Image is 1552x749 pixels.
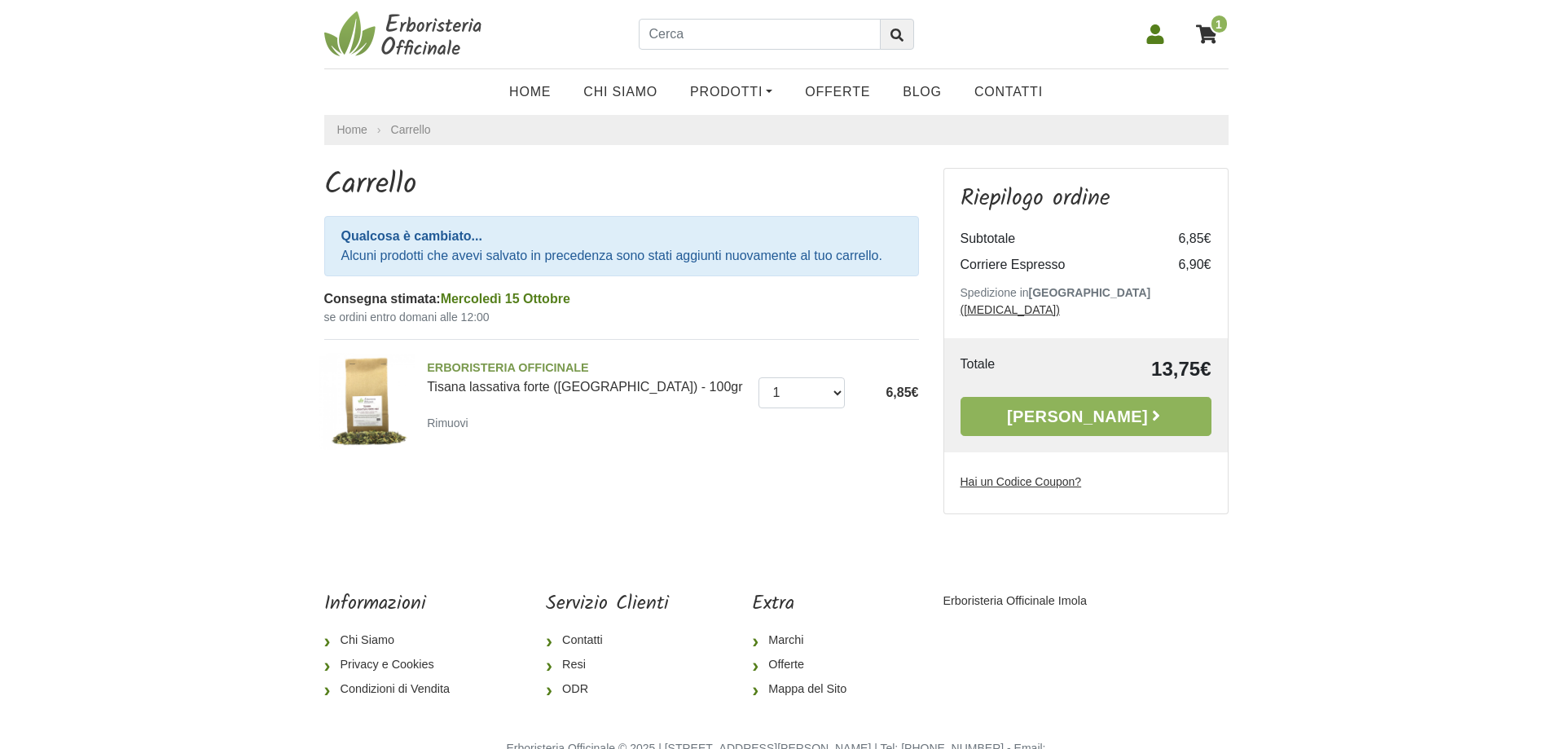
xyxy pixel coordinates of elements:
span: 1 [1210,14,1229,34]
h5: Extra [752,593,860,616]
h5: Servizio Clienti [546,593,669,616]
a: Chi Siamo [324,628,463,653]
td: Totale [961,355,1053,384]
a: Erboristeria Officinale Imola [943,594,1087,607]
img: Tisana lassativa forte (NV) - 100gr [319,353,415,450]
td: 13,75€ [1053,355,1211,384]
a: Resi [546,653,669,677]
a: Blog [886,76,958,108]
a: Home [493,76,567,108]
div: Alcuni prodotti che avevi salvato in precedenza sono stati aggiunti nuovamente al tuo carrello. [324,216,919,276]
a: ([MEDICAL_DATA]) [961,303,1060,316]
a: [PERSON_NAME] [961,397,1211,436]
a: ERBORISTERIA OFFICINALETisana lassativa forte ([GEOGRAPHIC_DATA]) - 100gr [427,359,746,394]
span: 6,85€ [886,386,918,399]
td: Corriere Espresso [961,252,1146,278]
a: Marchi [752,628,860,653]
h3: Riepilogo ordine [961,185,1211,213]
b: [GEOGRAPHIC_DATA] [1029,286,1151,299]
label: Hai un Codice Coupon? [961,474,1082,491]
u: Hai un Codice Coupon? [961,475,1082,488]
span: Mercoledì 15 Ottobre [441,292,570,306]
a: Rimuovi [427,412,475,433]
td: 6,85€ [1146,226,1211,252]
p: Spedizione in [961,284,1211,319]
a: Carrello [391,123,431,136]
a: ODR [546,677,669,702]
a: Mappa del Sito [752,677,860,702]
small: se ordini entro domani alle 12:00 [324,309,919,326]
nav: breadcrumb [324,115,1229,145]
h5: Informazioni [324,593,463,616]
span: ERBORISTERIA OFFICINALE [427,359,746,377]
a: Contatti [546,628,669,653]
a: 1 [1188,14,1229,55]
a: Offerte [752,653,860,677]
a: Prodotti [674,76,789,108]
a: Condizioni di Vendita [324,677,463,702]
small: Rimuovi [427,416,468,430]
a: Privacy e Cookies [324,653,463,677]
h1: Carrello [324,168,919,203]
td: 6,90€ [1146,252,1211,278]
a: Chi Siamo [567,76,674,108]
img: Erboristeria Officinale [324,10,487,59]
div: Consegna stimata: [324,289,919,309]
input: Cerca [639,19,881,50]
a: OFFERTE [789,76,886,108]
a: Contatti [958,76,1059,108]
td: Subtotale [961,226,1146,252]
a: Home [337,121,367,139]
strong: Qualcosa è cambiato... [341,229,482,243]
